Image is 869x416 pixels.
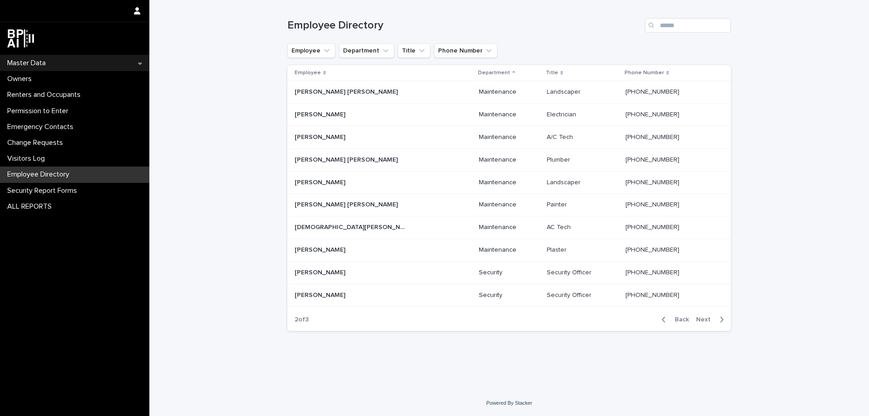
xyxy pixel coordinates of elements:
a: Powered By Stacker [486,400,532,406]
tr: [PERSON_NAME][PERSON_NAME] SecuritySecurity OfficerSecurity Officer [PHONE_NUMBER] [287,284,731,306]
img: dwgmcNfxSF6WIOOXiGgu [7,29,34,48]
p: Phone Number [625,68,664,78]
tr: [PERSON_NAME] [PERSON_NAME][PERSON_NAME] [PERSON_NAME] MaintenanceLandscaperLandscaper [PHONE_NUM... [287,81,731,104]
a: [PHONE_NUMBER] [625,179,679,186]
tr: [PERSON_NAME][PERSON_NAME] MaintenancePlasterPlaster [PHONE_NUMBER] [287,239,731,261]
p: Change Requests [4,139,70,147]
p: Permission to Enter [4,107,76,115]
p: [PERSON_NAME] [295,132,347,141]
p: [PERSON_NAME] [PERSON_NAME] [295,199,400,209]
a: [PHONE_NUMBER] [625,134,679,140]
p: Plumber [547,154,572,164]
p: Renters and Occupants [4,91,88,99]
p: [PERSON_NAME] [295,177,347,186]
p: Security Officer [547,267,593,277]
p: Maintenance [479,246,540,254]
p: Maintenance [479,134,540,141]
p: [DEMOGRAPHIC_DATA][PERSON_NAME] [295,222,410,231]
tr: [PERSON_NAME][PERSON_NAME] MaintenanceA/C Tech.A/C Tech. [PHONE_NUMBER] [287,126,731,148]
p: Department [478,68,510,78]
p: Master Data [4,59,53,67]
p: Owners [4,75,39,83]
p: [PERSON_NAME] [295,267,347,277]
p: Maintenance [479,201,540,209]
p: 2 of 3 [287,309,316,331]
p: Title [546,68,558,78]
a: [PHONE_NUMBER] [625,269,679,276]
p: Security [479,292,540,299]
p: Plaster [547,244,568,254]
p: Maintenance [479,111,540,119]
p: [PERSON_NAME] [PERSON_NAME] [295,154,400,164]
tr: [PERSON_NAME] [PERSON_NAME][PERSON_NAME] [PERSON_NAME] MaintenancePlumberPlumber [PHONE_NUMBER] [287,148,731,171]
p: Security Officer [547,290,593,299]
p: Employee Directory [4,170,76,179]
p: Landscaper [547,177,583,186]
p: Maintenance [479,156,540,164]
a: [PHONE_NUMBER] [625,89,679,95]
a: [PHONE_NUMBER] [625,292,679,298]
input: Search [645,18,731,33]
a: [PHONE_NUMBER] [625,224,679,230]
p: Maintenance [479,224,540,231]
tr: [PERSON_NAME][PERSON_NAME] SecuritySecurity OfficerSecurity Officer [PHONE_NUMBER] [287,261,731,284]
button: Back [654,316,692,324]
a: [PHONE_NUMBER] [625,157,679,163]
p: AC Tech [547,222,573,231]
a: [PHONE_NUMBER] [625,247,679,253]
p: Security [479,269,540,277]
a: [PHONE_NUMBER] [625,201,679,208]
button: Department [339,43,394,58]
p: Electrician [547,109,578,119]
tr: [PERSON_NAME][PERSON_NAME] MaintenanceLandscaperLandscaper [PHONE_NUMBER] [287,171,731,194]
p: Maintenance [479,88,540,96]
p: [PERSON_NAME] [295,290,347,299]
p: Emergency Contacts [4,123,81,131]
p: [PERSON_NAME] [295,244,347,254]
a: [PHONE_NUMBER] [625,111,679,118]
p: [PERSON_NAME] [PERSON_NAME] [295,86,400,96]
p: Maintenance [479,179,540,186]
p: Painter [547,199,569,209]
button: Employee [287,43,335,58]
p: A/C Tech. [547,132,576,141]
p: Security Report Forms [4,186,84,195]
span: Next [696,316,716,323]
span: Back [669,316,689,323]
p: Visitors Log [4,154,52,163]
tr: [PERSON_NAME] [PERSON_NAME][PERSON_NAME] [PERSON_NAME] MaintenancePainterPainter [PHONE_NUMBER] [287,194,731,216]
tr: [PERSON_NAME][PERSON_NAME] MaintenanceElectricianElectrician [PHONE_NUMBER] [287,104,731,126]
button: Title [398,43,430,58]
h1: Employee Directory [287,19,641,32]
p: [PERSON_NAME] [295,109,347,119]
button: Phone Number [434,43,497,58]
p: Employee [295,68,321,78]
p: ALL REPORTS [4,202,59,211]
p: Landscaper [547,86,583,96]
button: Next [692,316,731,324]
tr: [DEMOGRAPHIC_DATA][PERSON_NAME][DEMOGRAPHIC_DATA][PERSON_NAME] MaintenanceAC TechAC Tech [PHONE_N... [287,216,731,239]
